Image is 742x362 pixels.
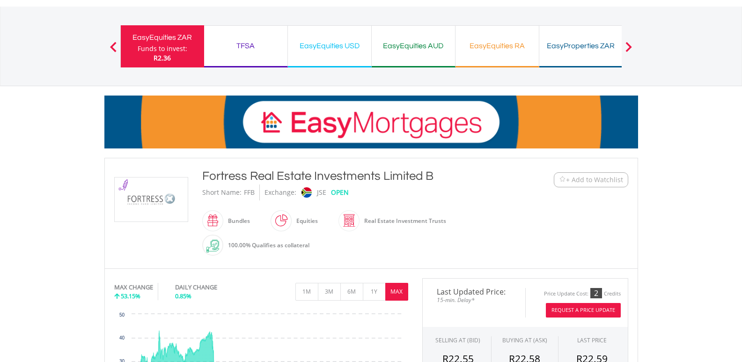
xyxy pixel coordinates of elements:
button: Request A Price Update [546,303,621,318]
img: EQU.ZA.FFB.png [116,177,186,222]
div: 2 [590,288,602,298]
span: 0.85% [175,292,191,300]
div: JSE [317,185,326,200]
div: SELLING AT (BID) [435,336,480,344]
img: jse.png [301,187,311,198]
span: 15-min. Delay* [430,296,518,304]
div: Bundles [223,210,250,232]
div: Equities [292,210,318,232]
img: Watchlist [559,176,566,183]
div: Exchange: [264,185,296,200]
div: DAILY CHANGE [175,283,249,292]
button: Watchlist + Add to Watchlist [554,172,628,187]
button: 3M [318,283,341,301]
div: FFB [244,185,255,200]
div: TFSA [210,39,282,52]
div: Short Name: [202,185,242,200]
button: MAX [385,283,408,301]
div: MAX CHANGE [114,283,153,292]
button: 1M [295,283,318,301]
img: collateral-qualifying-green.svg [206,240,219,252]
div: EasyEquities RA [461,39,533,52]
button: Previous [104,46,123,56]
img: EasyMortage Promotion Banner [104,96,638,148]
div: EasyEquities USD [294,39,366,52]
div: EasyEquities AUD [377,39,449,52]
div: Funds to invest: [138,44,187,53]
div: LAST PRICE [577,336,607,344]
div: EasyEquities ZAR [126,31,198,44]
text: 50 [119,312,125,318]
div: Price Update Cost: [544,290,588,297]
button: 6M [340,283,363,301]
span: Last Updated Price: [430,288,518,296]
button: 1Y [363,283,386,301]
span: 100.00% Qualifies as collateral [228,241,309,249]
div: Fortress Real Estate Investments Limited B [202,168,496,185]
div: EasyProperties ZAR [545,39,617,52]
div: OPEN [331,185,349,200]
text: 40 [119,335,125,340]
span: 53.15% [121,292,140,300]
span: BUYING AT (ASK) [502,336,547,344]
span: + Add to Watchlist [566,175,623,185]
div: Real Estate Investment Trusts [360,210,446,232]
button: Next [619,46,638,56]
div: Credits [604,290,621,297]
span: R2.36 [154,53,171,62]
